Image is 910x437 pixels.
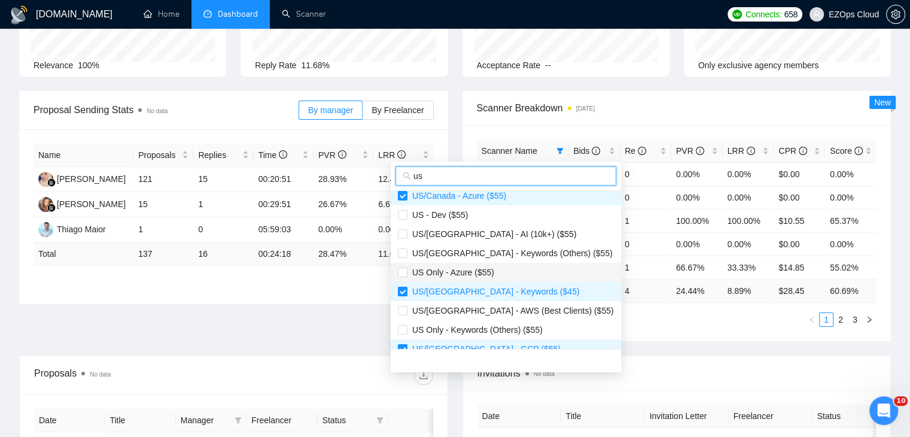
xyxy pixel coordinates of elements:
li: Next Page [862,312,876,327]
span: info-circle [854,147,863,155]
span: info-circle [592,147,600,155]
span: Proposals [138,148,179,162]
span: No data [90,371,111,378]
a: NK[PERSON_NAME] [38,199,126,208]
span: info-circle [397,150,406,159]
a: 1 [820,313,833,326]
img: AJ [38,172,53,187]
td: 60.69 % [825,279,876,302]
span: filter [232,411,244,429]
span: filter [554,142,566,160]
img: upwork-logo.png [732,10,742,19]
th: Manager [176,409,246,432]
span: US/[GEOGRAPHIC_DATA] - GCP ($55) [407,344,561,354]
td: 0.00% [825,232,876,256]
td: 0 [620,162,671,186]
td: 66.67% [671,256,723,279]
img: logo [10,5,29,25]
span: Scanner Name [482,146,537,156]
a: homeHome [144,9,179,19]
span: US/[GEOGRAPHIC_DATA] - Keywords ($45) [407,287,580,296]
span: filter [374,411,386,429]
td: 0 [620,186,671,209]
a: searchScanner [282,9,326,19]
span: setting [887,10,905,19]
td: 16 [193,242,253,266]
button: right [862,312,876,327]
li: Previous Page [805,312,819,327]
li: 3 [848,312,862,327]
td: 11.68 % [373,242,433,266]
td: 4 [620,279,671,302]
span: -- [545,60,550,70]
span: Invitations [477,366,876,381]
span: Time [258,150,287,160]
img: gigradar-bm.png [47,178,56,187]
td: 100.00% [671,209,723,232]
th: Invitation Letter [645,405,729,428]
td: 1 [133,217,193,242]
span: info-circle [799,147,807,155]
span: CPR [778,146,806,156]
span: Only exclusive agency members [698,60,819,70]
td: 0.00% [671,186,723,209]
td: 33.33% [723,256,774,279]
td: 00:20:51 [254,167,314,192]
td: 0.00% [723,186,774,209]
td: 0 [620,232,671,256]
button: download [414,366,433,385]
td: 100.00% [723,209,774,232]
iframe: Intercom live chat [869,396,898,425]
td: 26.67% [314,192,373,217]
td: 15 [193,167,253,192]
li: 1 [819,312,833,327]
span: LRR [378,150,406,160]
td: 0.00% [373,217,433,242]
td: 55.02% [825,256,876,279]
th: Freelancer [729,405,812,428]
span: Connects: [745,8,781,21]
span: By manager [308,105,353,115]
time: [DATE] [576,105,595,112]
span: Relevance [34,60,73,70]
img: TM [38,222,53,237]
td: 0 [193,217,253,242]
td: 0.00% [671,232,723,256]
th: Title [561,405,645,428]
span: Dashboard [218,9,258,19]
span: PVR [676,146,704,156]
td: 12.40% [373,167,433,192]
span: Re [625,146,646,156]
td: 137 [133,242,193,266]
span: US/[GEOGRAPHIC_DATA] - Keywords (Others) ($55) [407,248,613,258]
span: info-circle [696,147,704,155]
span: download [415,371,433,380]
span: filter [235,417,242,424]
td: 1 [193,192,253,217]
span: info-circle [338,150,346,159]
td: $0.00 [774,162,825,186]
img: NK [38,197,53,212]
span: No data [147,108,168,114]
span: Replies [198,148,239,162]
th: Status [812,405,896,428]
span: US Only - Keywords (Others) ($55) [407,325,543,335]
td: 24.44 % [671,279,723,302]
span: Reply Rate [255,60,296,70]
a: 2 [834,313,847,326]
td: 28.93% [314,167,373,192]
th: Date [477,405,561,428]
td: 1 [620,256,671,279]
td: 8.89 % [723,279,774,302]
img: gigradar-bm.png [47,204,56,212]
span: PVR [318,150,346,160]
span: search [403,172,411,180]
div: [PERSON_NAME] [57,198,126,211]
td: 15 [133,192,193,217]
span: left [808,316,815,323]
span: user [812,10,821,19]
div: Proposals [34,366,233,385]
span: info-circle [638,147,646,155]
td: 121 [133,167,193,192]
td: $0.00 [774,232,825,256]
